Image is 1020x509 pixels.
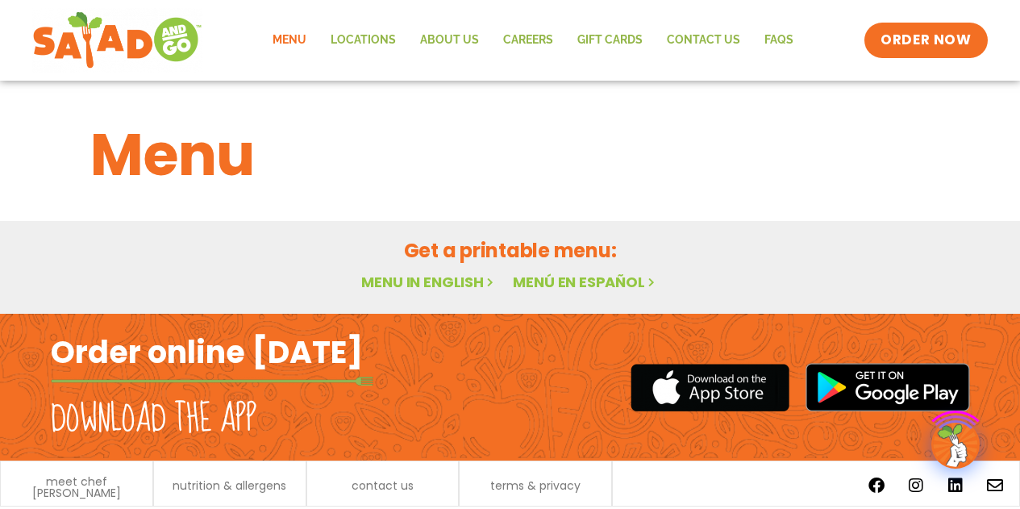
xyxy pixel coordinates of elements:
a: terms & privacy [490,480,581,491]
a: Locations [318,22,408,59]
span: ORDER NOW [881,31,971,50]
a: ORDER NOW [864,23,987,58]
a: contact us [352,480,414,491]
img: new-SAG-logo-768×292 [32,8,202,73]
h1: Menu [90,111,930,198]
a: meet chef [PERSON_NAME] [9,476,144,499]
a: nutrition & allergens [173,480,286,491]
a: Menu [260,22,318,59]
a: Menú en español [513,272,658,292]
a: FAQs [752,22,806,59]
a: About Us [408,22,491,59]
img: fork [51,377,373,386]
h2: Download the app [51,397,256,442]
h2: Get a printable menu: [90,236,930,265]
a: GIFT CARDS [565,22,655,59]
a: Contact Us [655,22,752,59]
a: Menu in English [361,272,497,292]
a: Careers [491,22,565,59]
h2: Order online [DATE] [51,332,363,372]
img: appstore [631,361,789,414]
nav: Menu [260,22,806,59]
img: google_play [806,363,970,411]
